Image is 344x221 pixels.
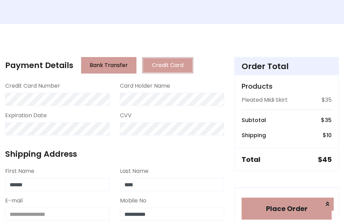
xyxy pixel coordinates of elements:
[322,155,332,164] span: 45
[242,155,260,164] h5: Total
[5,82,60,90] label: Credit Card Number
[120,82,170,90] label: Card Holder Name
[318,155,332,164] h5: $
[321,117,332,123] h6: $
[242,62,332,71] h4: Order Total
[323,132,332,139] h6: $
[5,60,73,70] h4: Payment Details
[242,117,266,123] h6: Subtotal
[242,198,332,220] button: Place Order
[322,96,332,104] p: $35
[326,131,332,139] span: 10
[242,132,266,139] h6: Shipping
[5,167,34,175] label: First Name
[120,111,132,120] label: CVV
[120,197,146,205] label: Mobile No
[242,82,332,90] h5: Products
[120,167,148,175] label: Last Name
[5,111,47,120] label: Expiration Date
[142,57,193,74] button: Credit Card
[5,197,23,205] label: E-mail
[81,57,136,74] button: Bank Transfer
[325,116,332,124] span: 35
[242,96,288,104] p: Pleated Midi Skirt
[5,149,224,159] h4: Shipping Address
